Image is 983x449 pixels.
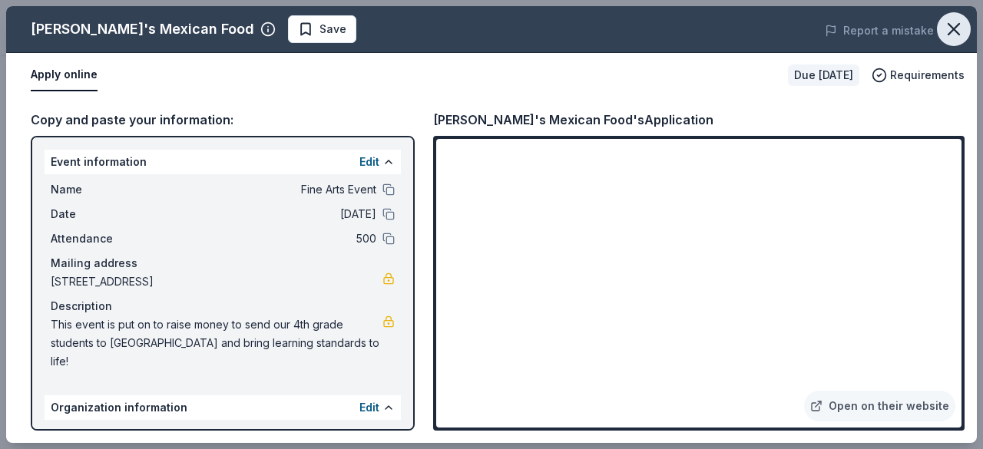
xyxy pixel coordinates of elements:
[825,21,934,40] button: Report a mistake
[51,297,395,315] div: Description
[31,17,254,41] div: [PERSON_NAME]'s Mexican Food
[31,59,98,91] button: Apply online
[788,64,859,86] div: Due [DATE]
[433,110,713,130] div: [PERSON_NAME]'s Mexican Food's Application
[872,66,965,84] button: Requirements
[51,205,154,223] span: Date
[359,398,379,417] button: Edit
[804,391,955,421] a: Open on their website
[319,20,346,38] span: Save
[51,272,382,291] span: [STREET_ADDRESS]
[154,205,376,223] span: [DATE]
[45,395,401,420] div: Organization information
[31,110,415,130] div: Copy and paste your information:
[288,15,356,43] button: Save
[890,66,965,84] span: Requirements
[154,180,376,199] span: Fine Arts Event
[51,426,154,444] span: Name
[51,315,382,371] span: This event is put on to raise money to send our 4th grade students to [GEOGRAPHIC_DATA] and bring...
[45,150,401,174] div: Event information
[154,426,376,444] span: Literacy First Charter Schools
[51,180,154,199] span: Name
[359,153,379,171] button: Edit
[154,229,376,248] span: 500
[51,254,395,272] div: Mailing address
[51,229,154,248] span: Attendance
